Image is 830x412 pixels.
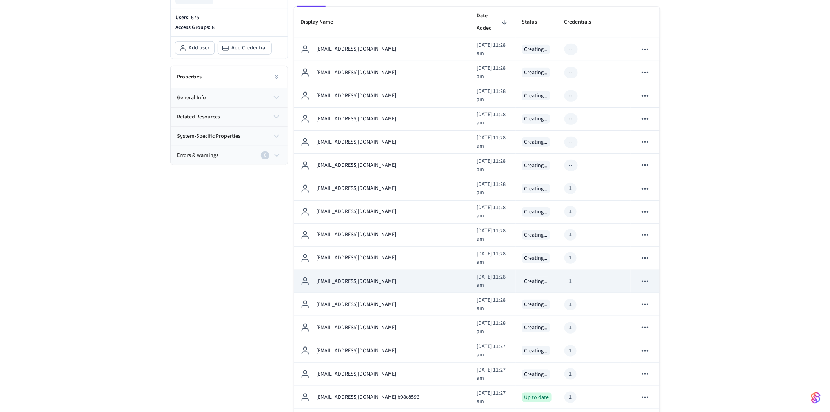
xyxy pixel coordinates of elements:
div: 1 [569,184,572,193]
p: [EMAIL_ADDRESS][DOMAIN_NAME] [316,115,396,123]
img: SeamLogoGradient.69752ec5.svg [811,392,821,404]
div: Up to date [522,393,552,402]
div: Creating... [522,300,550,309]
p: [EMAIL_ADDRESS][DOMAIN_NAME] [316,184,396,193]
p: [EMAIL_ADDRESS][DOMAIN_NAME] [316,370,396,378]
p: [EMAIL_ADDRESS][DOMAIN_NAME] [316,347,396,355]
p: [EMAIL_ADDRESS][DOMAIN_NAME] [316,69,396,77]
p: [DATE] 11:27 am [477,366,510,383]
button: Add user [175,42,214,54]
p: [EMAIL_ADDRESS][DOMAIN_NAME] [316,138,396,146]
p: [DATE] 11:28 am [477,134,510,150]
span: related resources [177,113,220,121]
div: Creating... [522,370,550,379]
div: Creating... [522,253,550,263]
div: Creating... [522,346,550,355]
div: 1 [569,393,572,401]
p: [DATE] 11:27 am [477,389,510,406]
div: Creating... [522,137,550,147]
div: Creating... [522,68,550,77]
button: related resources [171,108,288,126]
div: 1 [569,254,572,262]
p: [EMAIL_ADDRESS][DOMAIN_NAME] b98c8596 [316,393,419,401]
span: Credentials [564,16,602,28]
button: Errors & warnings0 [171,146,288,165]
p: [DATE] 11:28 am [477,41,510,58]
div: -- [569,45,573,53]
div: 1 [569,347,572,355]
p: [DATE] 11:28 am [477,64,510,81]
span: 675 [191,14,199,22]
div: Creating... [522,184,550,193]
div: -- [569,69,573,77]
div: -- [569,138,573,146]
p: [EMAIL_ADDRESS][DOMAIN_NAME] [316,324,396,332]
span: general info [177,94,206,102]
div: 1 [569,208,572,216]
div: 1 [569,324,572,332]
button: system-specific properties [171,127,288,146]
div: Creating... [522,277,550,286]
p: [DATE] 11:28 am [477,227,510,243]
span: Date Added [477,10,510,35]
span: Add user [189,44,209,52]
div: -- [569,161,573,170]
p: [EMAIL_ADDRESS][DOMAIN_NAME] [316,254,396,262]
span: system-specific properties [177,132,240,140]
p: Access Groups: [175,24,283,32]
span: Errors & warnings [177,151,218,160]
div: -- [569,115,573,123]
p: [DATE] 11:28 am [477,296,510,313]
div: Creating... [522,207,550,217]
p: [DATE] 11:28 am [477,250,510,266]
span: 8 [212,24,215,31]
span: Status [522,16,548,28]
p: [DATE] 11:28 am [477,111,510,127]
p: [EMAIL_ADDRESS][DOMAIN_NAME] [316,231,396,239]
p: [DATE] 11:28 am [477,319,510,336]
button: general info [171,88,288,107]
p: [EMAIL_ADDRESS][DOMAIN_NAME] [316,277,396,286]
div: 1 [569,231,572,239]
div: Creating... [522,91,550,100]
div: 0 [261,151,269,159]
div: Creating... [522,114,550,124]
p: [EMAIL_ADDRESS][DOMAIN_NAME] [316,301,396,309]
p: [DATE] 11:28 am [477,204,510,220]
span: Display Name [300,16,343,28]
h2: Properties [177,73,202,81]
div: Creating... [522,45,550,54]
button: Add Credential [218,42,271,54]
p: [DATE] 11:28 am [477,157,510,174]
p: [EMAIL_ADDRESS][DOMAIN_NAME] [316,208,396,216]
div: 1 [569,301,572,309]
div: 1 [569,277,572,286]
span: Add Credential [231,44,267,52]
p: [DATE] 11:28 am [477,180,510,197]
div: -- [569,92,573,100]
p: [DATE] 11:27 am [477,343,510,359]
p: [EMAIL_ADDRESS][DOMAIN_NAME] [316,161,396,170]
div: Creating... [522,323,550,332]
p: Users: [175,14,283,22]
p: [DATE] 11:28 am [477,273,510,290]
p: [EMAIL_ADDRESS][DOMAIN_NAME] [316,92,396,100]
p: [DATE] 11:28 am [477,88,510,104]
div: Creating... [522,230,550,240]
div: Creating... [522,161,550,170]
p: [EMAIL_ADDRESS][DOMAIN_NAME] [316,45,396,53]
div: 1 [569,370,572,378]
